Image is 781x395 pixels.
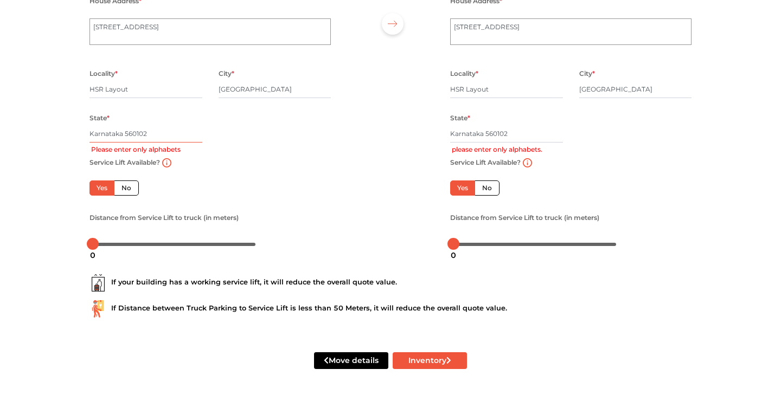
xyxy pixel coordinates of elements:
[475,180,500,196] label: No
[89,180,114,196] label: Yes
[114,180,139,196] label: No
[89,111,110,125] label: State
[452,145,542,154] label: please enter only alphabets.
[91,145,181,154] label: Please enter only alphabets
[89,67,118,81] label: Locality
[86,246,100,264] div: 0
[450,211,599,225] label: Distance from Service Lift to truck (in meters)
[450,156,521,170] label: Service Lift Available?
[89,300,692,318] div: If Distance between Truck Parking to Service Lift is less than 50 Meters, it will reduce the over...
[450,180,475,196] label: Yes
[393,352,467,369] button: Inventory
[89,274,692,292] div: If your building has a working service lift, it will reduce the overall quote value.
[89,18,331,46] textarea: [STREET_ADDRESS]
[89,274,107,292] img: ...
[446,246,460,264] div: 0
[450,111,470,125] label: State
[219,67,234,81] label: City
[314,352,388,369] button: Move details
[450,67,478,81] label: Locality
[89,156,160,170] label: Service Lift Available?
[579,67,595,81] label: City
[89,211,239,225] label: Distance from Service Lift to truck (in meters)
[450,18,692,46] textarea: [STREET_ADDRESS]
[89,300,107,318] img: ...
